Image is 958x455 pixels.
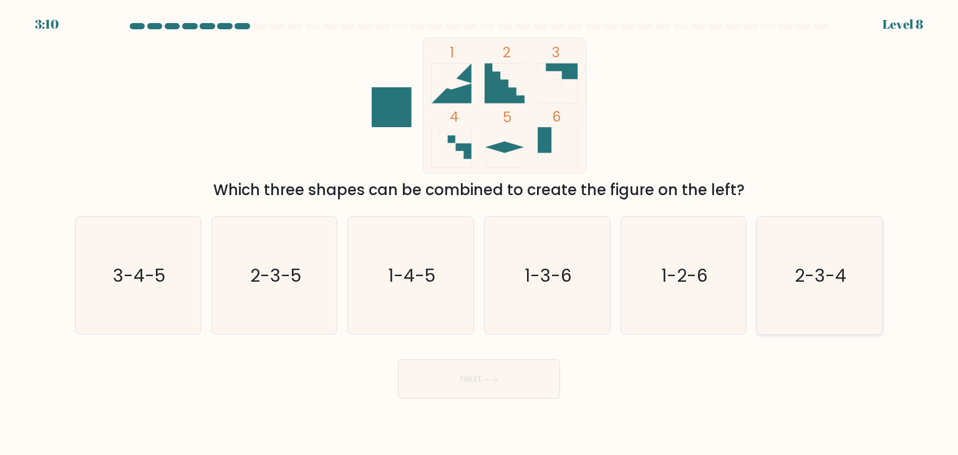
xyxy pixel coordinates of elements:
[883,15,923,34] div: Level 8
[450,42,454,62] tspan: 1
[35,15,59,34] div: 3:10
[503,107,511,127] tspan: 5
[82,179,876,201] div: Which three shapes can be combined to create the figure on the left?
[113,263,165,288] text: 3-4-5
[795,263,847,288] text: 2-3-4
[661,263,708,288] text: 1-2-6
[525,263,572,288] text: 1-3-6
[552,42,559,62] tspan: 3
[250,263,301,288] text: 2-3-5
[389,263,436,288] text: 1-4-5
[450,107,459,127] tspan: 4
[398,359,560,399] button: Next
[503,42,511,62] tspan: 2
[552,107,561,127] tspan: 6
